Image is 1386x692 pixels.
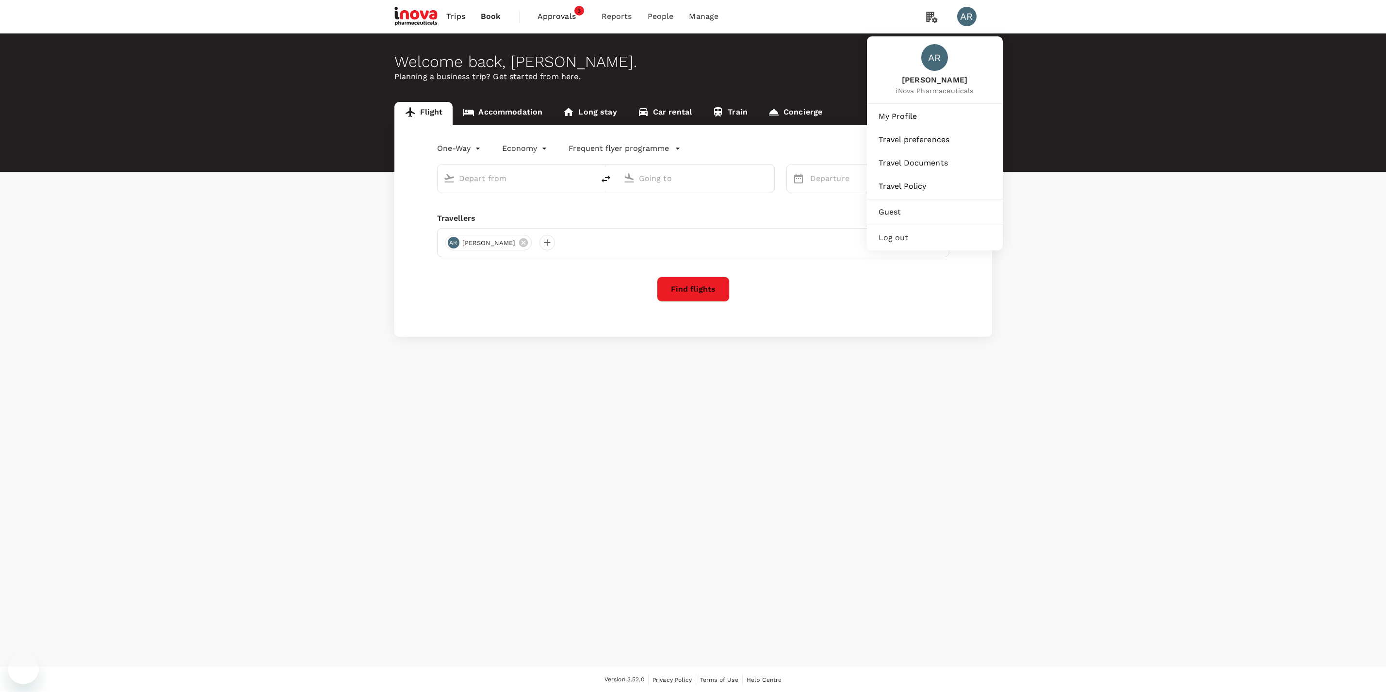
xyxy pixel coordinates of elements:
span: Travel preferences [879,134,991,146]
span: Terms of Use [700,676,738,683]
iframe: Button to launch messaging window [8,653,39,684]
a: My Profile [871,106,999,127]
span: My Profile [879,111,991,122]
a: Flight [394,102,453,125]
span: iNova Pharmaceuticals [896,86,973,96]
a: Long stay [553,102,627,125]
span: Guest [879,206,991,218]
a: Train [702,102,758,125]
span: Help Centre [747,676,782,683]
div: AR[PERSON_NAME] [445,235,532,250]
div: Economy [502,141,549,156]
span: Manage [689,11,718,22]
span: Log out [879,232,991,244]
button: Open [587,177,589,179]
p: Frequent flyer programme [569,143,669,154]
a: Help Centre [747,675,782,685]
a: Guest [871,201,999,223]
div: One-Way [437,141,483,156]
div: AR [921,44,948,71]
img: iNova Pharmaceuticals [394,6,439,27]
a: Accommodation [453,102,553,125]
span: Trips [446,11,465,22]
button: delete [594,167,618,191]
span: Travel Policy [879,181,991,192]
div: Log out [871,227,999,248]
button: Find flights [657,277,730,302]
span: Approvals [538,11,586,22]
div: AR [448,237,459,248]
span: [PERSON_NAME] [457,238,522,248]
a: Travel Documents [871,152,999,174]
span: 3 [574,6,584,16]
a: Car rental [627,102,702,125]
p: Planning a business trip? Get started from here. [394,71,992,82]
a: Travel preferences [871,129,999,150]
span: Reports [602,11,632,22]
a: Concierge [758,102,832,125]
span: Privacy Policy [652,676,692,683]
span: People [648,11,674,22]
a: Privacy Policy [652,675,692,685]
button: Frequent flyer programme [569,143,681,154]
input: Depart from [459,171,574,186]
a: Travel Policy [871,176,999,197]
div: Travellers [437,213,949,224]
div: Welcome back , [PERSON_NAME] . [394,53,992,71]
div: AR [957,7,977,26]
span: Book [481,11,501,22]
a: Terms of Use [700,675,738,685]
span: [PERSON_NAME] [896,75,973,86]
input: Going to [639,171,754,186]
span: Version 3.52.0 [604,675,644,685]
p: Departure [810,173,867,184]
span: Travel Documents [879,157,991,169]
button: Open [767,177,769,179]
